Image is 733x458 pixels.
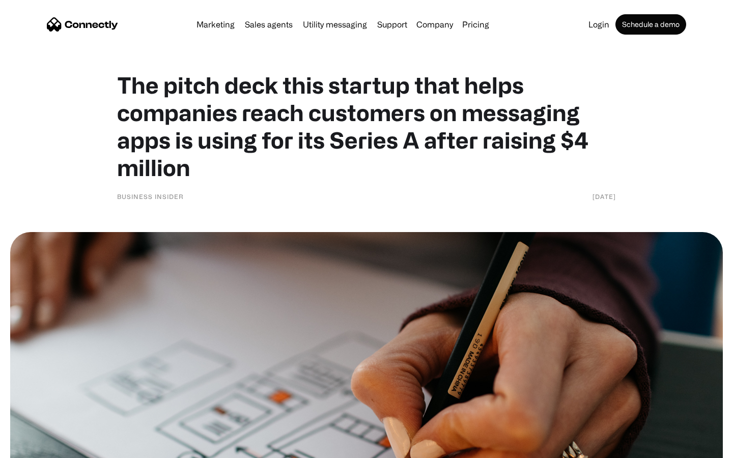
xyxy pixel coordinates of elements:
[117,191,184,202] div: Business Insider
[20,440,61,454] ul: Language list
[192,20,239,28] a: Marketing
[117,71,616,181] h1: The pitch deck this startup that helps companies reach customers on messaging apps is using for i...
[593,191,616,202] div: [DATE]
[299,20,371,28] a: Utility messaging
[458,20,493,28] a: Pricing
[10,440,61,454] aside: Language selected: English
[373,20,411,28] a: Support
[241,20,297,28] a: Sales agents
[615,14,686,35] a: Schedule a demo
[416,17,453,32] div: Company
[584,20,613,28] a: Login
